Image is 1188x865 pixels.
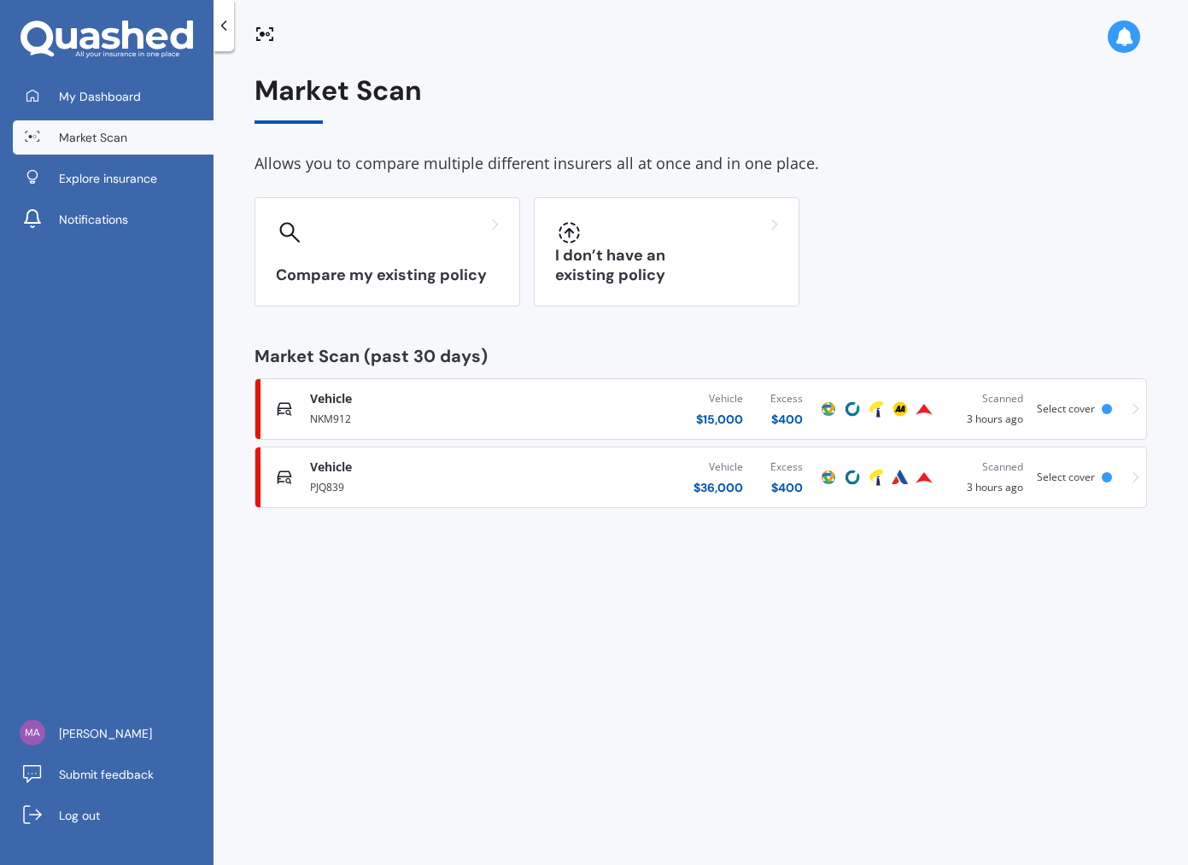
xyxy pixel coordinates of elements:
[276,266,499,285] h3: Compare my existing policy
[59,211,128,228] span: Notifications
[59,88,141,105] span: My Dashboard
[310,390,352,407] span: Vehicle
[950,390,1023,428] div: 3 hours ago
[950,459,1023,496] div: 3 hours ago
[1037,470,1095,484] span: Select cover
[842,399,863,419] img: Cove
[890,399,910,419] img: AA
[890,467,910,488] img: Autosure
[866,467,887,488] img: Tower
[950,459,1023,476] div: Scanned
[13,716,214,751] a: [PERSON_NAME]
[59,725,152,742] span: [PERSON_NAME]
[255,447,1147,508] a: VehiclePJQ839Vehicle$36,000Excess$400ProtectaCoveTowerAutosureProvidentScanned3 hours agoSelect c...
[59,129,127,146] span: Market Scan
[696,390,743,407] div: Vehicle
[866,399,887,419] img: Tower
[914,399,934,419] img: Provident
[59,170,157,187] span: Explore insurance
[13,120,214,155] a: Market Scan
[310,476,547,496] div: PJQ839
[770,390,803,407] div: Excess
[13,202,214,237] a: Notifications
[13,757,214,792] a: Submit feedback
[818,467,839,488] img: Protecta
[770,459,803,476] div: Excess
[255,348,1147,365] div: Market Scan (past 30 days)
[255,151,1147,177] div: Allows you to compare multiple different insurers all at once and in one place.
[255,75,1147,124] div: Market Scan
[770,411,803,428] div: $ 400
[13,161,214,196] a: Explore insurance
[310,459,352,476] span: Vehicle
[950,390,1023,407] div: Scanned
[59,807,100,824] span: Log out
[914,467,934,488] img: Provident
[59,766,154,783] span: Submit feedback
[13,79,214,114] a: My Dashboard
[20,720,45,745] img: 325d5bef421b15f5e8bac9bdc787a913
[255,378,1147,440] a: VehicleNKM912Vehicle$15,000Excess$400ProtectaCoveTowerAAProvidentScanned3 hours agoSelect cover
[1037,401,1095,416] span: Select cover
[818,399,839,419] img: Protecta
[842,467,863,488] img: Cove
[310,407,547,428] div: NKM912
[693,479,743,496] div: $ 36,000
[13,798,214,833] a: Log out
[770,479,803,496] div: $ 400
[696,411,743,428] div: $ 15,000
[693,459,743,476] div: Vehicle
[555,246,778,285] h3: I don’t have an existing policy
